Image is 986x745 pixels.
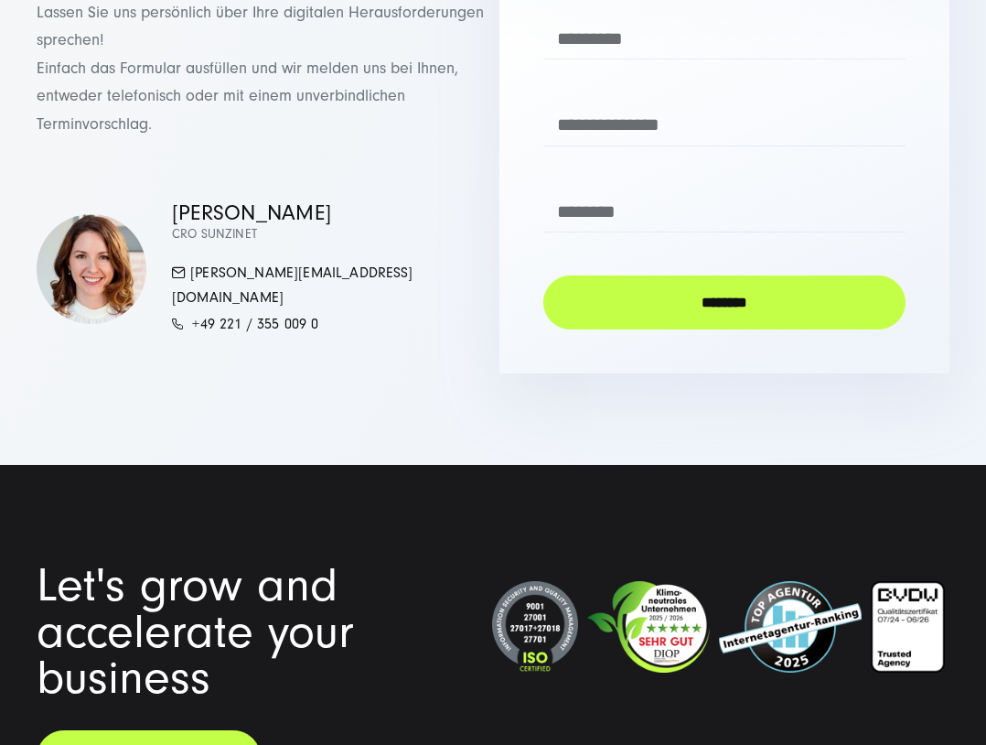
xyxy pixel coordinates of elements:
[172,316,318,332] a: +49 221 / 355 009 0
[587,581,709,673] img: Klimaneutrales Unternehmen SUNZINET GmbH
[37,558,354,705] span: Let's grow and accelerate your business
[871,581,945,673] img: BVDW-Zertifizierung-Weiß
[37,214,146,324] img: csm_Simona-Mayer-570x570
[492,581,579,673] img: ISO-Siegel_2024_dunkel
[192,316,318,332] span: +49 221 / 355 009 0
[172,225,487,244] p: CRO SUNZINET
[172,265,413,306] a: [PERSON_NAME][EMAIL_ADDRESS][DOMAIN_NAME]
[172,201,487,224] p: [PERSON_NAME]
[719,581,863,673] img: Top Internetagentur und Full Service Digitalagentur SUNZINET - 2024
